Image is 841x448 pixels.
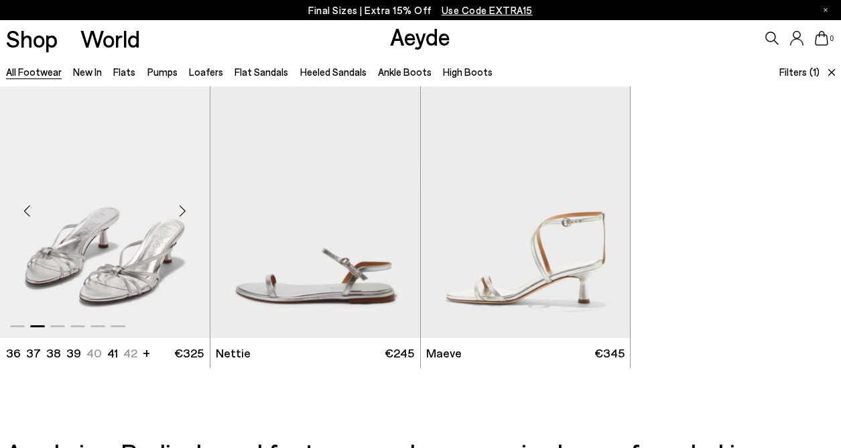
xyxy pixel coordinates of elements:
a: All Footwear [6,66,62,78]
li: 36 [6,345,21,361]
a: Next slide Previous slide [421,74,631,337]
li: 37 [26,345,41,361]
li: + [143,343,150,361]
a: Maeve €345 [421,338,631,368]
a: Nettie €245 [210,338,420,368]
div: 1 / 6 [421,74,631,337]
a: High Boots [443,66,493,78]
a: World [80,27,140,50]
li: 38 [46,345,61,361]
img: Maeve Leather Stiletto Sandals [421,74,631,337]
a: Loafers [189,66,223,78]
a: Pumps [147,66,178,78]
a: Flats [113,66,135,78]
span: €345 [594,345,625,361]
span: Filters [779,66,807,78]
a: 0 [815,31,828,46]
span: €325 [174,345,204,361]
a: Ankle Boots [378,66,432,78]
li: 39 [66,345,81,361]
div: 1 / 6 [210,74,420,337]
a: Shop [6,27,58,50]
div: Previous slide [7,191,47,231]
span: Nettie [216,345,251,361]
span: Maeve [426,345,462,361]
a: Heeled Sandals [300,66,367,78]
a: New In [73,66,102,78]
span: Navigate to /collections/ss25-final-sizes [442,4,533,16]
ul: variant [6,345,133,361]
a: Next slide Previous slide [210,74,420,337]
span: €245 [385,345,414,361]
img: Nettie Leather Sandals [210,74,420,337]
div: Next slide [163,191,203,231]
p: Final Sizes | Extra 15% Off [308,2,533,19]
li: 41 [107,345,118,361]
span: (1) [810,64,820,80]
span: 0 [828,35,835,42]
a: Flat Sandals [235,66,288,78]
a: Aeyde [390,22,450,50]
